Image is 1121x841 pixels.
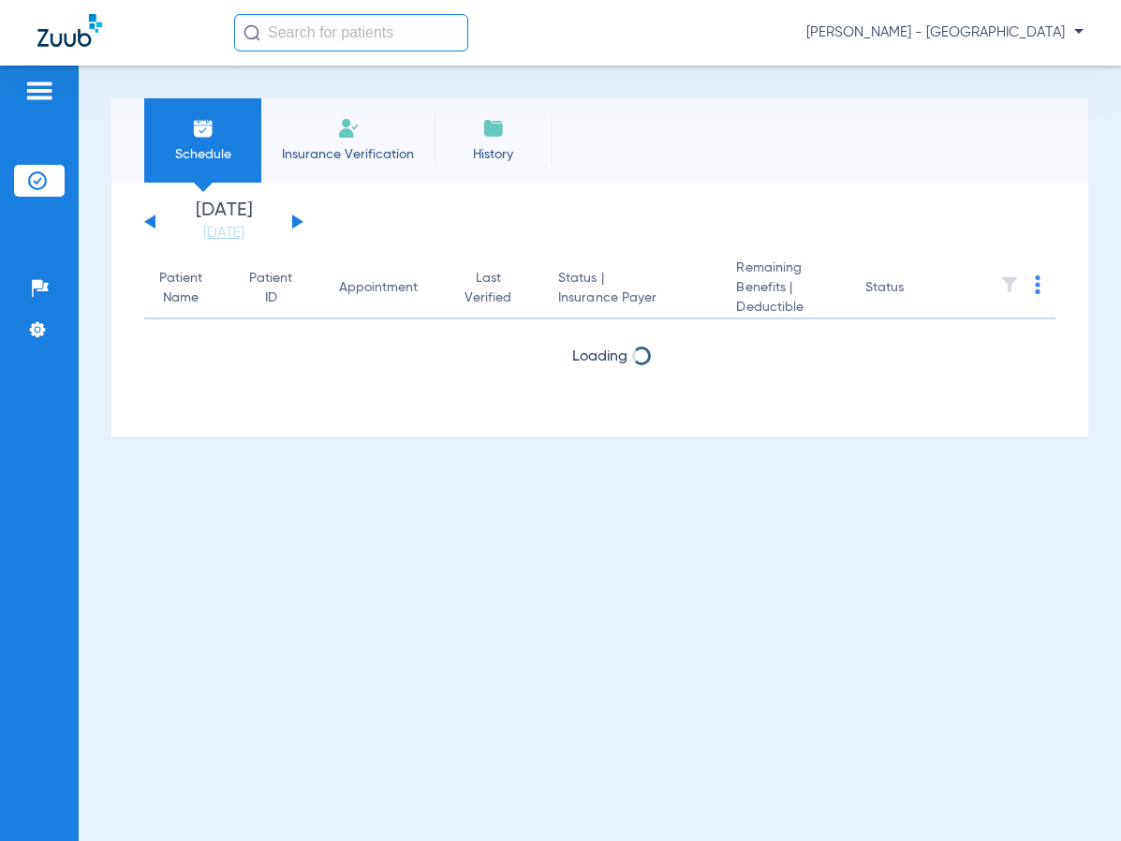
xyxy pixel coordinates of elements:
li: [DATE] [168,201,280,243]
img: hamburger-icon [24,80,54,102]
img: Zuub Logo [37,14,102,47]
span: [PERSON_NAME] - [GEOGRAPHIC_DATA] [806,23,1084,42]
img: filter.svg [1000,275,1019,294]
img: Schedule [192,117,214,140]
th: Status | [543,258,721,319]
span: Deductible [736,298,835,317]
img: Search Icon [243,24,260,41]
div: Patient ID [249,269,292,308]
div: Patient Name [159,269,202,308]
span: Insurance Payer [558,288,706,308]
div: Last Verified [465,269,528,308]
span: Insurance Verification [275,145,420,164]
span: Loading [572,349,627,364]
span: Schedule [158,145,247,164]
img: History [482,117,505,140]
span: History [449,145,538,164]
div: Last Verified [465,269,511,308]
div: Patient Name [159,269,219,308]
img: Manual Insurance Verification [337,117,360,140]
img: group-dot-blue.svg [1035,275,1040,294]
div: Appointment [339,278,418,298]
input: Search for patients [234,14,468,52]
div: Appointment [339,278,435,298]
th: Remaining Benefits | [721,258,850,319]
div: Patient ID [249,269,309,308]
th: Status [850,258,977,319]
a: [DATE] [168,224,280,243]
